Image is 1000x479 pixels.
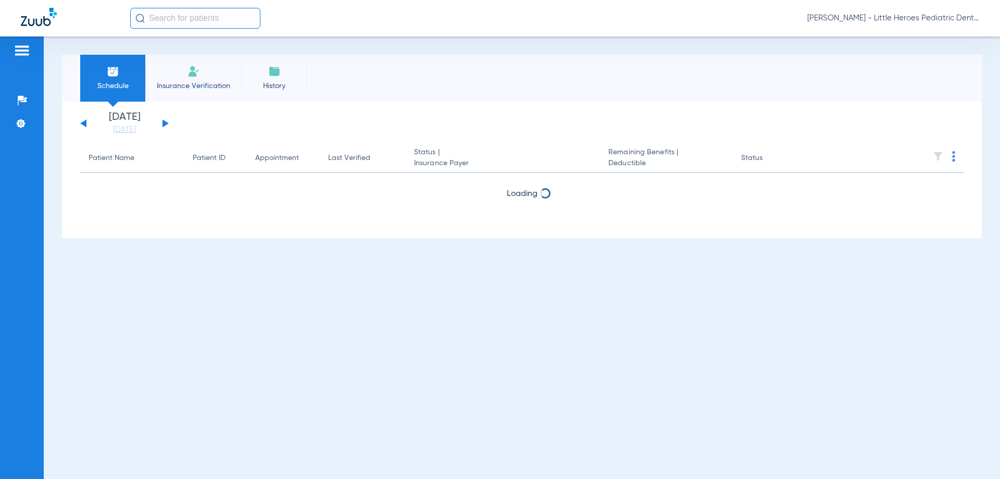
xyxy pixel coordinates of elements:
[933,151,943,162] img: filter.svg
[89,153,134,164] div: Patient Name
[507,190,537,198] span: Loading
[608,158,724,169] span: Deductible
[807,13,979,23] span: [PERSON_NAME] - Little Heroes Pediatric Dentistry
[187,65,200,78] img: Manual Insurance Verification
[93,112,156,135] li: [DATE]
[193,153,239,164] div: Patient ID
[89,153,176,164] div: Patient Name
[153,81,234,91] span: Insurance Verification
[93,125,156,135] a: [DATE]
[952,151,955,162] img: group-dot-blue.svg
[255,153,299,164] div: Appointment
[255,153,311,164] div: Appointment
[193,153,226,164] div: Patient ID
[107,65,119,78] img: Schedule
[130,8,260,29] input: Search for patients
[135,14,145,23] img: Search Icon
[406,144,600,173] th: Status |
[600,144,732,173] th: Remaining Benefits |
[249,81,299,91] span: History
[414,158,592,169] span: Insurance Payer
[21,8,57,26] img: Zuub Logo
[733,144,803,173] th: Status
[328,153,397,164] div: Last Verified
[268,65,281,78] img: History
[14,44,30,57] img: hamburger-icon
[328,153,370,164] div: Last Verified
[88,81,137,91] span: Schedule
